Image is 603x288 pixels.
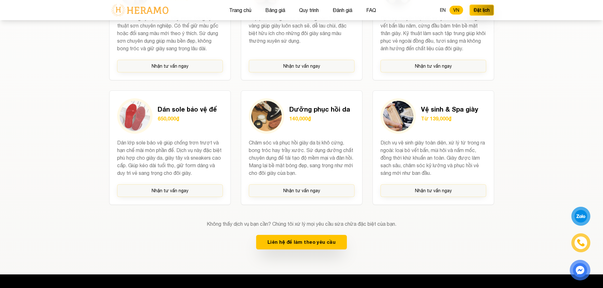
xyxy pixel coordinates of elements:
[577,239,585,247] img: phone-icon
[249,60,355,72] button: Nhận tư vấn ngay
[227,6,253,14] button: Trang chủ
[263,6,287,14] button: Bảng giá
[421,115,478,122] p: Từ 139,000₫
[436,6,449,15] button: EN
[249,139,355,177] p: Chăm sóc và phục hồi giày da bị khô cứng, bong tróc hay trầy xước. Sử dụng dưỡng chất chuyên dụng...
[380,60,486,72] button: Nhận tư vấn ngay
[256,235,347,249] button: Liên hệ để làm theo yêu cầu
[117,139,223,177] p: Dán lớp sole bảo vệ giúp chống trơn trượt và hạn chế mài mòn phần đế. Dịch vụ này đặc biệt phù hợ...
[249,184,355,197] button: Nhận tư vấn ngay
[120,101,150,131] img: Dán sole bảo vệ đế
[572,234,589,251] a: phone-icon
[249,14,355,52] p: Lớp phủ chống nước và chống bám bẩn, ố vàng giúp giày luôn sạch sẽ, dễ lau chùi, đặc biệt hữu ích...
[158,115,217,122] p: 650,000₫
[109,3,170,17] img: logo-with-text.png
[380,139,486,177] p: Dịch vụ vệ sinh giày toàn diện, xử lý từ trong ra ngoài: loại bỏ vết bẩn, mùi hôi và nấm mốc, đồn...
[289,105,350,113] h3: Dưỡng phục hồi da
[251,101,282,131] img: Dưỡng phục hồi da
[380,184,486,197] button: Nhận tư vấn ngay
[383,101,413,131] img: Vệ sinh & Spa giày
[380,14,486,52] p: Dịch vụ chuyên biệt để xử lý các vết ố vàng, vết bẩn lâu năm, cứng đầu bám trên bề mặt thân giày....
[449,6,463,15] button: VN
[117,60,223,72] button: Nhận tư vấn ngay
[289,115,350,122] p: 140,000₫
[297,6,321,14] button: Quy trình
[364,6,378,14] button: FAQ
[469,4,494,16] button: Đặt lịch
[117,14,223,52] p: Làm mới giày bạc màu, trầy xước bằng kỹ thuật sơn chuyên nghiệp. Có thể giữ màu gốc hoặc đổi sang...
[331,6,354,14] button: Đánh giá
[421,105,478,113] h3: Vệ sinh & Spa giày
[117,184,223,197] button: Nhận tư vấn ngay
[158,105,217,113] h3: Dán sole bảo vệ đế
[109,220,494,228] p: Không thấy dịch vụ bạn cần? Chúng tôi xử lý mọi yêu cầu sửa chữa đặc biệt của bạn.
